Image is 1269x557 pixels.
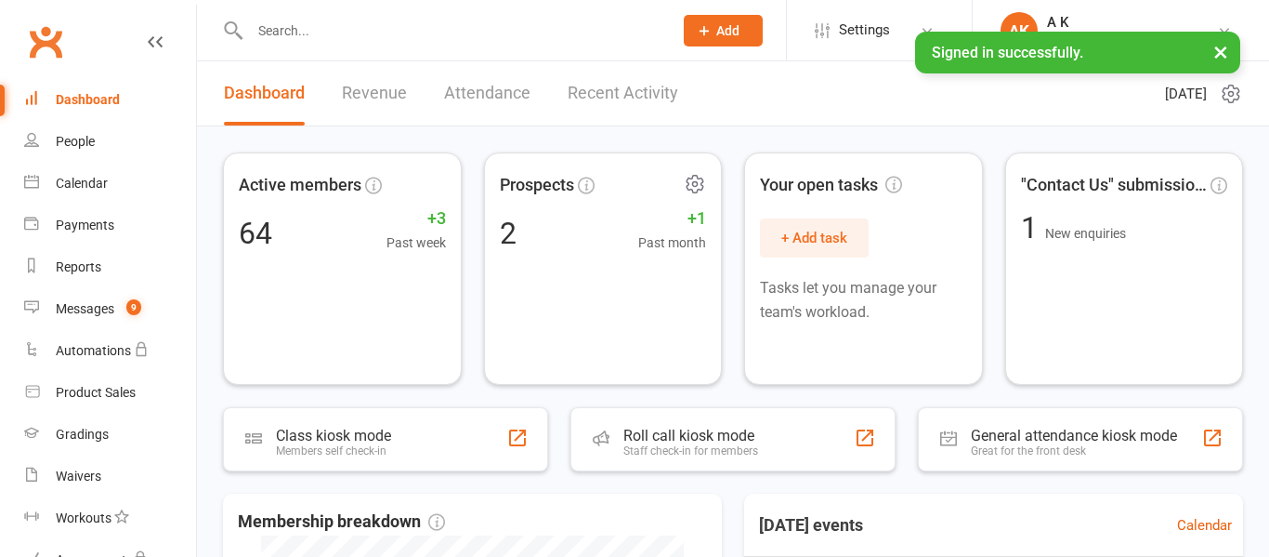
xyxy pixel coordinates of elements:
[1021,210,1045,245] span: 1
[24,288,196,330] a: Messages 9
[1047,31,1217,47] div: Dromana Grappling Academy
[932,44,1083,61] span: Signed in successfully.
[1021,172,1208,199] span: "Contact Us" submissions
[56,176,108,191] div: Calendar
[444,61,530,126] a: Attendance
[623,444,758,458] div: Staff check-in for members
[56,427,109,442] div: Gradings
[24,163,196,205] a: Calendar
[56,259,101,274] div: Reports
[24,497,196,539] a: Workouts
[971,444,1177,458] div: Great for the front desk
[238,509,445,536] span: Membership breakdown
[56,343,131,358] div: Automations
[24,330,196,372] a: Automations
[684,15,763,46] button: Add
[239,219,272,248] div: 64
[276,444,391,458] div: Members self check-in
[224,61,305,126] a: Dashboard
[24,205,196,246] a: Payments
[839,9,890,51] span: Settings
[638,232,706,253] span: Past month
[716,23,739,38] span: Add
[56,511,111,525] div: Workouts
[24,246,196,288] a: Reports
[126,299,141,315] span: 9
[56,92,120,107] div: Dashboard
[1001,12,1038,49] div: AK
[56,469,101,484] div: Waivers
[24,372,196,414] a: Product Sales
[623,427,758,444] div: Roll call kiosk mode
[760,276,967,324] p: Tasks let you manage your team's workload.
[56,218,114,232] div: Payments
[24,121,196,163] a: People
[24,414,196,456] a: Gradings
[24,456,196,497] a: Waivers
[56,385,136,400] div: Product Sales
[342,61,407,126] a: Revenue
[1165,83,1207,105] span: [DATE]
[276,427,391,444] div: Class kiosk mode
[386,232,446,253] span: Past week
[1204,32,1237,72] button: ×
[568,61,678,126] a: Recent Activity
[56,301,114,316] div: Messages
[500,172,574,199] span: Prospects
[500,219,517,248] div: 2
[1177,514,1232,537] a: Calendar
[744,509,878,542] h3: [DATE] events
[22,19,69,65] a: Clubworx
[386,206,446,232] span: +3
[638,206,706,232] span: +1
[24,79,196,121] a: Dashboard
[1047,14,1217,31] div: A K
[244,18,660,44] input: Search...
[971,427,1177,444] div: General attendance kiosk mode
[239,172,361,199] span: Active members
[56,134,95,149] div: People
[760,219,869,258] button: + Add task
[1045,226,1126,241] span: New enquiries
[760,172,902,199] span: Your open tasks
